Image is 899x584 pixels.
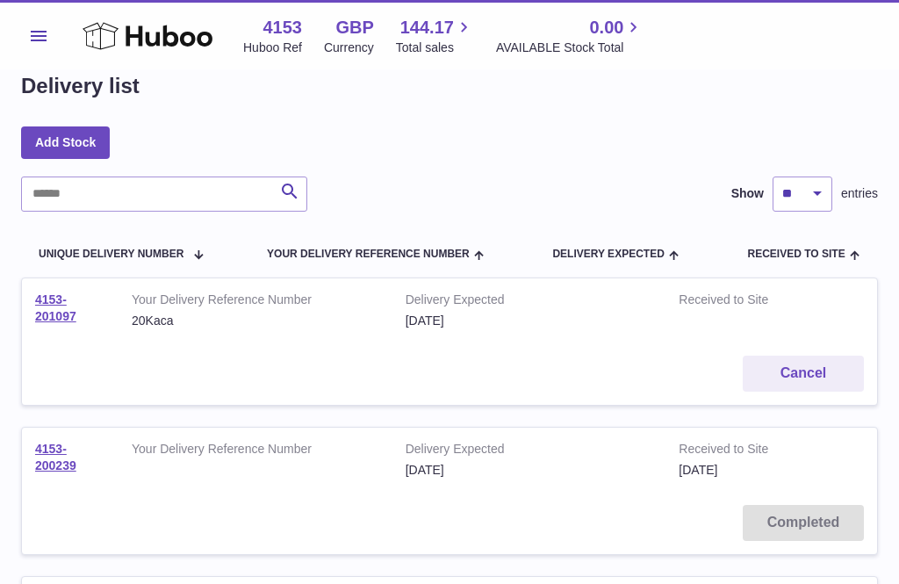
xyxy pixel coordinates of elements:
[400,16,454,40] span: 144.17
[39,249,183,260] span: Unique Delivery Number
[406,441,653,462] strong: Delivery Expected
[748,249,845,260] span: Received to Site
[679,463,717,477] span: [DATE]
[21,72,140,100] h1: Delivery list
[132,313,379,329] div: 20Kaca
[552,249,664,260] span: Delivery Expected
[679,441,806,462] strong: Received to Site
[396,16,474,56] a: 144.17 Total sales
[21,126,110,158] a: Add Stock
[406,462,653,479] div: [DATE]
[841,185,878,202] span: entries
[496,16,644,56] a: 0.00 AVAILABLE Stock Total
[35,442,76,472] a: 4153-200239
[263,16,302,40] strong: 4153
[324,40,374,56] div: Currency
[243,40,302,56] div: Huboo Ref
[267,249,470,260] span: Your Delivery Reference Number
[406,313,653,329] div: [DATE]
[496,40,644,56] span: AVAILABLE Stock Total
[35,292,76,323] a: 4153-201097
[406,292,653,313] strong: Delivery Expected
[132,441,379,462] strong: Your Delivery Reference Number
[743,356,864,392] button: Cancel
[335,16,373,40] strong: GBP
[132,292,379,313] strong: Your Delivery Reference Number
[589,16,623,40] span: 0.00
[679,292,806,313] strong: Received to Site
[731,185,764,202] label: Show
[396,40,474,56] span: Total sales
